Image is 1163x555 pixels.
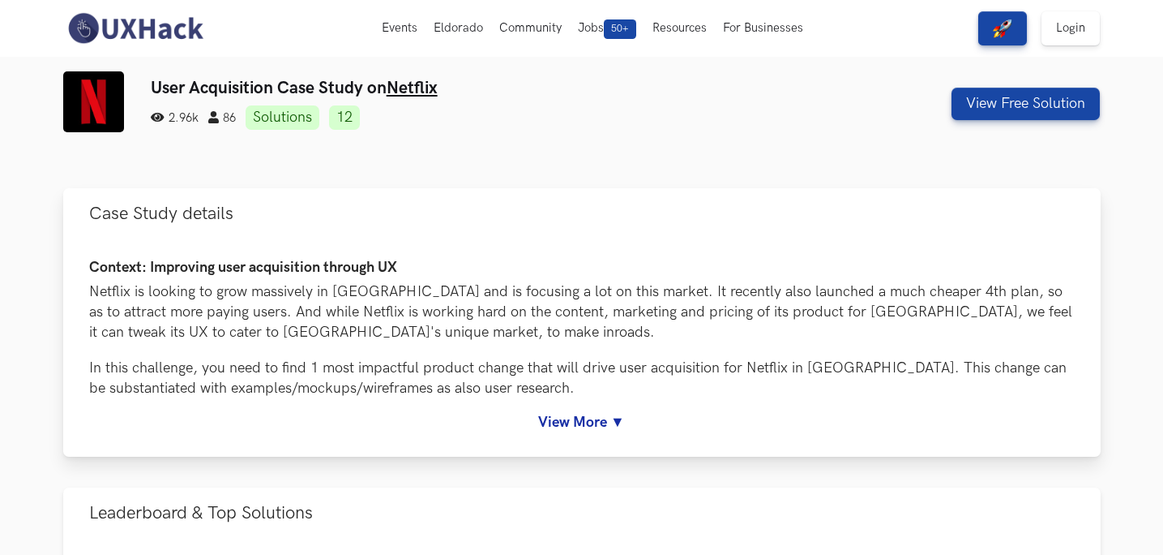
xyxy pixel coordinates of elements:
[246,105,319,130] a: Solutions
[604,19,636,39] span: 50+
[1041,11,1100,45] a: Login
[151,78,837,98] h3: User Acquisition Case Study on
[151,111,199,125] span: 2.96k
[63,488,1101,539] button: Leaderboard & Top Solutions
[89,282,1075,343] p: Netflix is looking to grow massively in [GEOGRAPHIC_DATA] and is focusing a lot on this market. I...
[387,78,438,98] a: Netflix
[63,239,1101,457] div: Case Study details
[89,502,313,524] span: Leaderboard & Top Solutions
[89,414,1075,431] a: View More ▼
[89,260,1075,277] h4: Context: Improving user acquisition through UX
[329,105,360,130] a: 12
[63,71,124,132] img: Netflix logo
[63,188,1101,239] button: Case Study details
[951,88,1100,120] button: View Free Solution
[89,203,233,225] span: Case Study details
[63,11,207,45] img: UXHack-logo.png
[993,19,1012,38] img: rocket
[89,358,1075,398] p: In this challenge, you need to find 1 most impactful product change that will drive user acquisit...
[208,111,236,125] span: 86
